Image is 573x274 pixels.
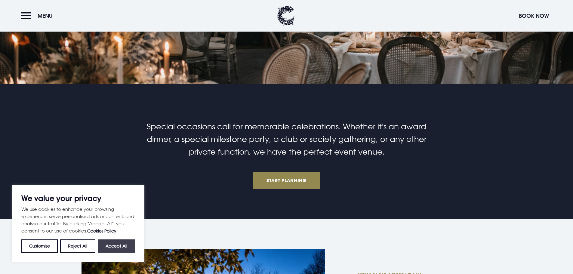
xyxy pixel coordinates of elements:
[87,228,116,233] a: Cookies Policy
[277,6,295,26] img: Clandeboye Lodge
[21,239,58,253] button: Customise
[516,9,552,22] button: Book Now
[253,172,320,189] a: Start Planning
[21,9,56,22] button: Menu
[98,239,135,253] button: Accept All
[21,195,135,202] p: We value your privacy
[38,12,53,19] span: Menu
[12,185,144,262] div: We value your privacy
[147,122,427,156] span: Special occasions call for memorable celebrations. Whether it's an award dinner, a special milest...
[21,205,135,235] p: We use cookies to enhance your browsing experience, serve personalised ads or content, and analys...
[60,239,95,253] button: Reject All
